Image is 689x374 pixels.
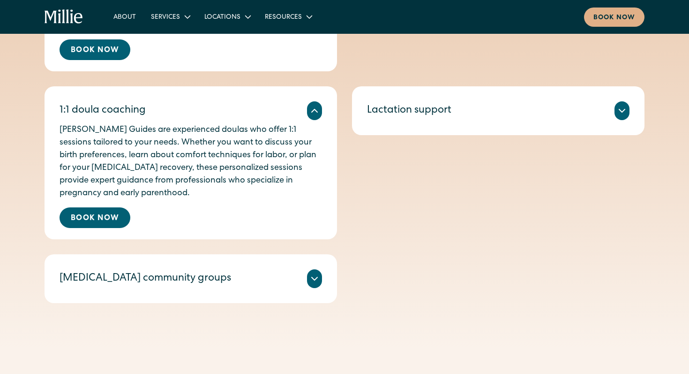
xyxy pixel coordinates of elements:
[60,271,231,287] div: [MEDICAL_DATA] community groups
[367,103,451,119] div: Lactation support
[45,9,83,24] a: home
[204,13,240,23] div: Locations
[151,13,180,23] div: Services
[60,39,130,60] a: Book Now
[593,13,635,23] div: Book now
[60,124,322,200] p: [PERSON_NAME] Guides are experienced doulas who offer 1:1 sessions tailored to your needs. Whethe...
[584,8,644,27] a: Book now
[197,9,257,24] div: Locations
[265,13,302,23] div: Resources
[257,9,319,24] div: Resources
[60,103,146,119] div: 1:1 doula coaching
[143,9,197,24] div: Services
[106,9,143,24] a: About
[60,207,130,228] a: Book Now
